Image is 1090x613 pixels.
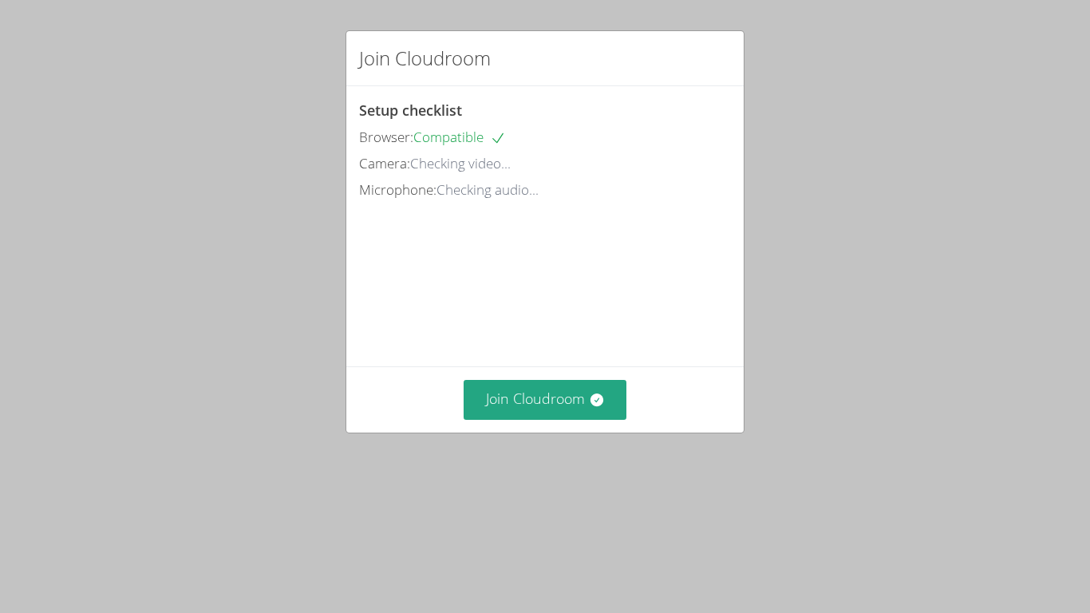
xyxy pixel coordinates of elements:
span: Camera: [359,154,410,172]
span: Browser: [359,128,413,146]
span: Checking video... [410,154,511,172]
h2: Join Cloudroom [359,44,491,73]
span: Compatible [413,128,506,146]
span: Checking audio... [436,180,539,199]
button: Join Cloudroom [464,380,627,419]
span: Microphone: [359,180,436,199]
span: Setup checklist [359,101,462,120]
